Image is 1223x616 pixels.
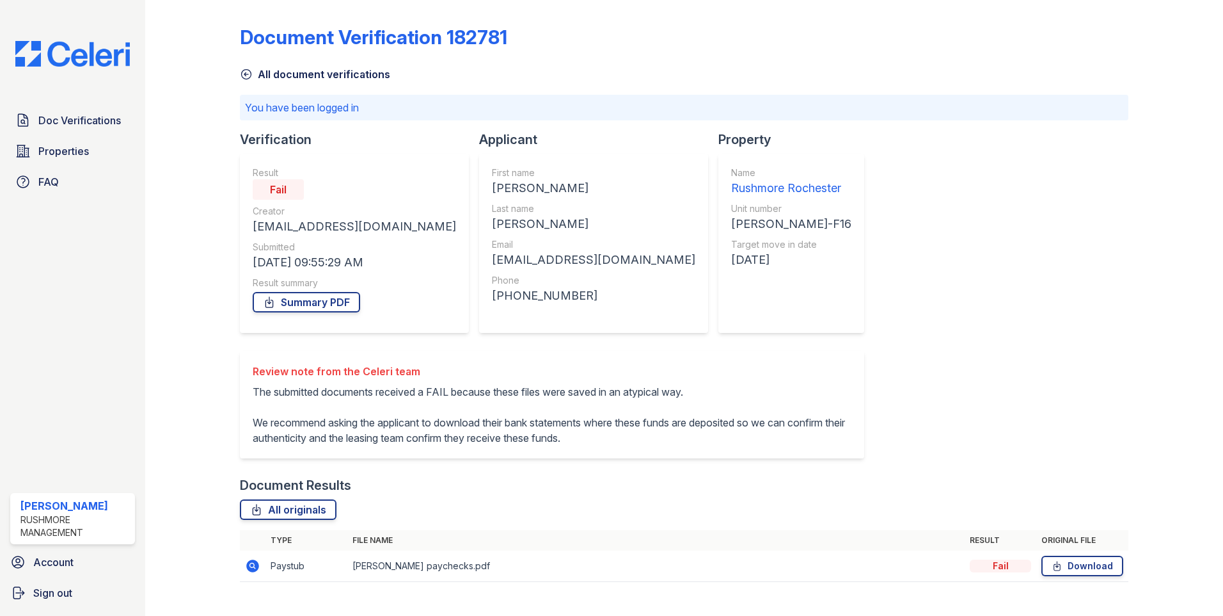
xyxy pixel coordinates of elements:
[731,251,851,269] div: [DATE]
[965,530,1036,551] th: Result
[731,166,851,197] a: Name Rushmore Rochester
[38,143,89,159] span: Properties
[492,238,695,251] div: Email
[718,131,874,149] div: Property
[245,100,1123,115] p: You have been logged in
[492,166,695,179] div: First name
[240,131,479,149] div: Verification
[492,179,695,197] div: [PERSON_NAME]
[253,277,456,289] div: Result summary
[265,530,347,551] th: Type
[731,202,851,215] div: Unit number
[38,113,121,128] span: Doc Verifications
[492,274,695,287] div: Phone
[253,241,456,254] div: Submitted
[240,476,351,494] div: Document Results
[492,202,695,215] div: Last name
[479,131,718,149] div: Applicant
[492,287,695,305] div: [PHONE_NUMBER]
[5,580,140,606] a: Sign out
[347,530,965,551] th: File name
[253,205,456,218] div: Creator
[253,364,851,379] div: Review note from the Celeri team
[33,555,74,570] span: Account
[1036,530,1128,551] th: Original file
[20,498,130,514] div: [PERSON_NAME]
[5,41,140,67] img: CE_Logo_Blue-a8612792a0a2168367f1c8372b55b34899dd931a85d93a1a3d3e32e68fde9ad4.png
[731,179,851,197] div: Rushmore Rochester
[33,585,72,601] span: Sign out
[38,174,59,190] span: FAQ
[20,514,130,539] div: Rushmore Management
[253,384,851,446] p: The submitted documents received a FAIL because these files were saved in an atypical way. We rec...
[265,551,347,582] td: Paystub
[492,251,695,269] div: [EMAIL_ADDRESS][DOMAIN_NAME]
[253,179,304,200] div: Fail
[253,292,360,312] a: Summary PDF
[240,26,507,49] div: Document Verification 182781
[253,218,456,236] div: [EMAIL_ADDRESS][DOMAIN_NAME]
[10,108,135,133] a: Doc Verifications
[10,138,135,164] a: Properties
[5,549,140,575] a: Account
[347,551,965,582] td: [PERSON_NAME] paychecks.pdf
[1041,556,1123,576] a: Download
[240,499,336,520] a: All originals
[731,215,851,233] div: [PERSON_NAME]-F16
[731,166,851,179] div: Name
[253,254,456,272] div: [DATE] 09:55:29 AM
[731,238,851,251] div: Target move in date
[970,560,1031,572] div: Fail
[240,67,390,82] a: All document verifications
[253,166,456,179] div: Result
[10,169,135,195] a: FAQ
[492,215,695,233] div: [PERSON_NAME]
